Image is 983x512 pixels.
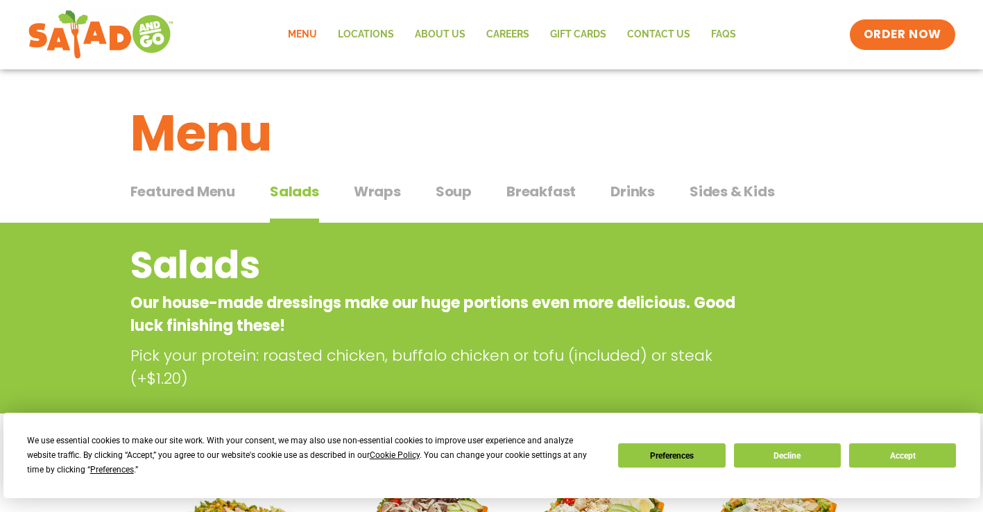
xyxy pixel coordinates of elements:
[610,181,655,202] span: Drinks
[130,176,853,223] div: Tabbed content
[506,181,576,202] span: Breakfast
[277,19,746,51] nav: Menu
[277,19,327,51] a: Menu
[28,7,174,62] img: new-SAG-logo-768×292
[3,413,980,498] div: Cookie Consent Prompt
[617,19,701,51] a: Contact Us
[354,181,401,202] span: Wraps
[849,443,956,468] button: Accept
[690,181,775,202] span: Sides & Kids
[404,19,476,51] a: About Us
[618,443,725,468] button: Preferences
[850,19,955,50] a: ORDER NOW
[540,19,617,51] a: GIFT CARDS
[130,291,742,337] p: Our house-made dressings make our huge portions even more delicious. Good luck finishing these!
[27,434,601,477] div: We use essential cookies to make our site work. With your consent, we may also use non-essential ...
[476,19,540,51] a: Careers
[701,19,746,51] a: FAQs
[734,443,841,468] button: Decline
[130,344,748,390] p: Pick your protein: roasted chicken, buffalo chicken or tofu (included) or steak (+$1.20)
[130,237,742,293] h2: Salads
[90,465,134,475] span: Preferences
[130,181,235,202] span: Featured Menu
[370,450,420,460] span: Cookie Policy
[436,181,472,202] span: Soup
[270,181,319,202] span: Salads
[327,19,404,51] a: Locations
[864,26,941,43] span: ORDER NOW
[130,96,853,171] h1: Menu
